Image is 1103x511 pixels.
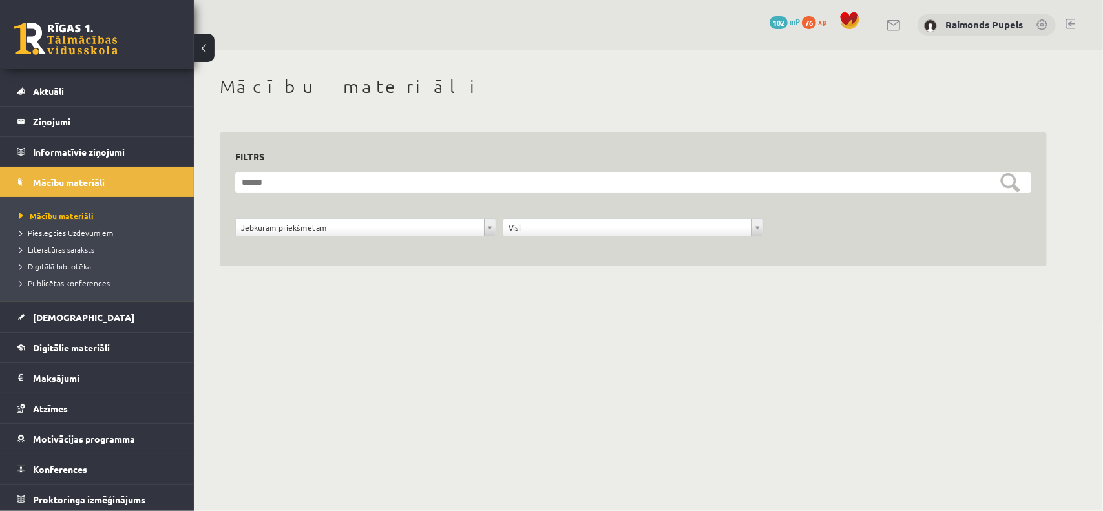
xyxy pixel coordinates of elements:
a: Maksājumi [17,363,178,393]
span: Proktoringa izmēģinājums [33,494,145,505]
a: Pieslēgties Uzdevumiem [19,227,181,238]
span: xp [818,16,826,26]
span: Atzīmes [33,402,68,414]
a: Literatūras saraksts [19,244,181,255]
span: Jebkuram priekšmetam [241,219,479,236]
span: 76 [802,16,816,29]
a: Jebkuram priekšmetam [236,219,496,236]
a: 76 xp [802,16,833,26]
a: Motivācijas programma [17,424,178,454]
span: [DEMOGRAPHIC_DATA] [33,311,134,323]
h1: Mācību materiāli [220,76,1047,98]
span: Literatūras saraksts [19,244,94,255]
h3: Filtrs [235,148,1016,165]
a: [DEMOGRAPHIC_DATA] [17,302,178,332]
a: Visi [503,219,763,236]
a: Informatīvie ziņojumi [17,137,178,167]
a: Publicētas konferences [19,277,181,289]
a: Ziņojumi [17,107,178,136]
legend: Maksājumi [33,363,178,393]
span: Mācību materiāli [33,176,105,188]
a: Konferences [17,454,178,484]
a: Raimonds Pupels [945,18,1023,31]
a: Digitālā bibliotēka [19,260,181,272]
span: Digitālā bibliotēka [19,261,91,271]
a: Mācību materiāli [19,210,181,222]
a: Atzīmes [17,393,178,423]
a: Digitālie materiāli [17,333,178,362]
span: Konferences [33,463,87,475]
span: Mācību materiāli [19,211,94,221]
span: 102 [770,16,788,29]
legend: Ziņojumi [33,107,178,136]
legend: Informatīvie ziņojumi [33,137,178,167]
span: Aktuāli [33,85,64,97]
a: Aktuāli [17,76,178,106]
a: Mācību materiāli [17,167,178,197]
img: Raimonds Pupels [924,19,937,32]
a: 102 mP [770,16,800,26]
span: mP [790,16,800,26]
span: Digitālie materiāli [33,342,110,353]
span: Pieslēgties Uzdevumiem [19,227,113,238]
a: Rīgas 1. Tālmācības vidusskola [14,23,118,55]
span: Motivācijas programma [33,433,135,444]
span: Visi [509,219,746,236]
span: Publicētas konferences [19,278,110,288]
